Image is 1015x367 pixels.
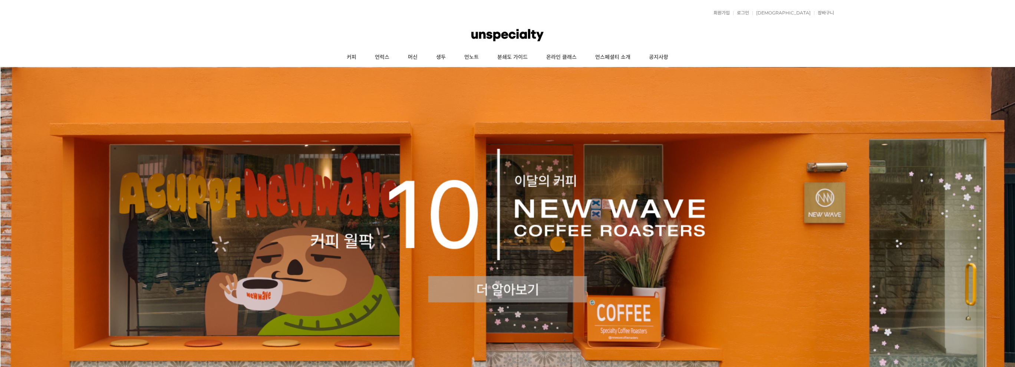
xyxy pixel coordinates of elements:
a: 언럭스 [366,48,399,67]
a: 언노트 [455,48,488,67]
a: 장바구니 [814,11,834,15]
img: 언스페셜티 몰 [471,24,543,46]
a: [DEMOGRAPHIC_DATA] [752,11,811,15]
a: 언스페셜티 소개 [586,48,640,67]
a: 공지사항 [640,48,678,67]
a: 분쇄도 가이드 [488,48,537,67]
a: 머신 [399,48,427,67]
a: 생두 [427,48,455,67]
a: 온라인 클래스 [537,48,586,67]
a: 커피 [337,48,366,67]
a: 로그인 [733,11,749,15]
a: 회원가입 [710,11,730,15]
